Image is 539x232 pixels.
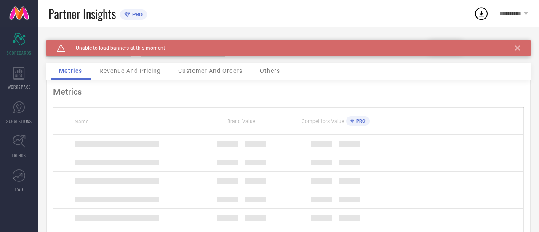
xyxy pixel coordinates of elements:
span: SCORECARDS [7,50,32,56]
div: Open download list [474,6,489,21]
span: PRO [130,11,143,18]
span: Revenue And Pricing [99,67,161,74]
span: Brand Value [227,118,255,124]
span: FWD [15,186,23,192]
span: Others [260,67,280,74]
span: Competitors Value [302,118,344,124]
div: Brand [46,40,131,45]
span: TRENDS [12,152,26,158]
div: Metrics [53,87,524,97]
span: Unable to load banners at this moment [65,45,165,51]
span: WORKSPACE [8,84,31,90]
span: Customer And Orders [178,67,243,74]
span: Metrics [59,67,82,74]
span: Name [75,119,88,125]
span: SUGGESTIONS [6,118,32,124]
span: PRO [354,118,366,124]
span: Partner Insights [48,5,116,22]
